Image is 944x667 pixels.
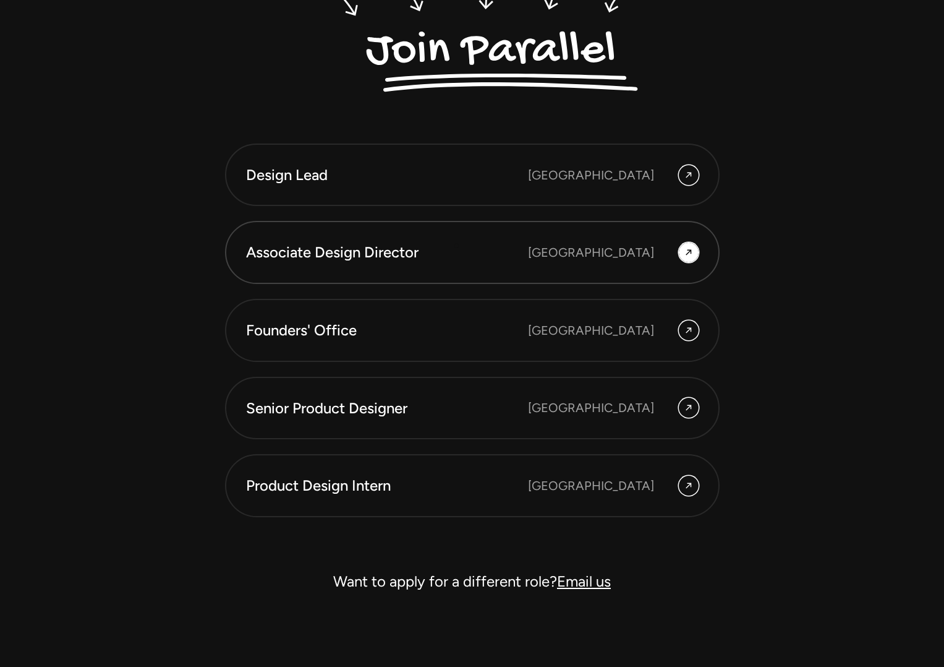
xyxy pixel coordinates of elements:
div: [GEOGRAPHIC_DATA] [528,321,654,340]
a: Email us [557,572,611,590]
div: Product Design Intern [246,475,528,496]
a: Product Design Intern [GEOGRAPHIC_DATA] [225,454,720,517]
div: Senior Product Designer [246,398,528,419]
div: Founders' Office [246,320,528,341]
div: [GEOGRAPHIC_DATA] [528,243,654,262]
div: [GEOGRAPHIC_DATA] [528,166,654,184]
a: Associate Design Director [GEOGRAPHIC_DATA] [225,221,720,284]
div: [GEOGRAPHIC_DATA] [528,398,654,417]
a: Senior Product Designer [GEOGRAPHIC_DATA] [225,377,720,440]
div: Want to apply for a different role? [225,567,720,596]
div: Associate Design Director [246,242,528,263]
a: Founders' Office [GEOGRAPHIC_DATA] [225,299,720,362]
div: Design Lead [246,165,528,186]
a: Design Lead [GEOGRAPHIC_DATA] [225,144,720,207]
div: [GEOGRAPHIC_DATA] [528,476,654,495]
